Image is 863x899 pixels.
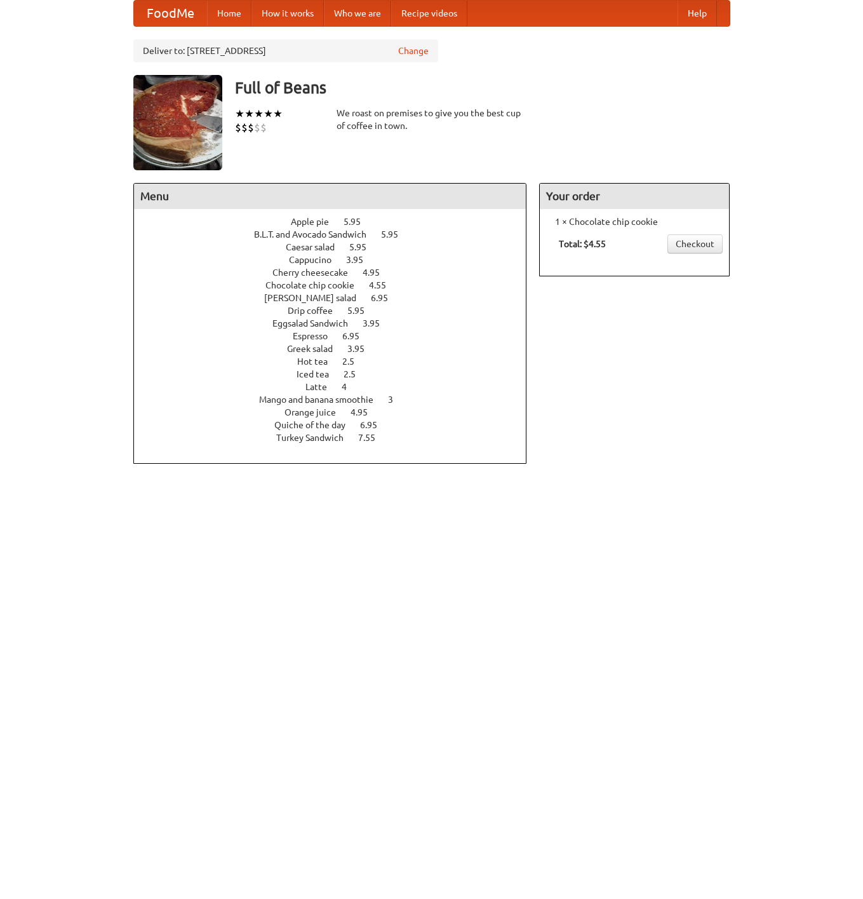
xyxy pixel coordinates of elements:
[337,107,527,132] div: We roast on premises to give you the best cup of coffee in town.
[363,318,392,328] span: 3.95
[391,1,467,26] a: Recipe videos
[284,407,391,417] a: Orange juice 4.95
[254,229,379,240] span: B.L.T. and Avocado Sandwich
[305,382,340,392] span: Latte
[297,356,378,367] a: Hot tea 2.5
[286,242,347,252] span: Caesar salad
[293,331,340,341] span: Espresso
[347,306,377,316] span: 5.95
[297,369,342,379] span: Iced tea
[381,229,411,240] span: 5.95
[288,306,345,316] span: Drip coffee
[133,75,222,170] img: angular.jpg
[276,433,356,443] span: Turkey Sandwich
[363,267,392,278] span: 4.95
[259,395,386,405] span: Mango and banana smoothie
[287,344,345,354] span: Greek salad
[241,121,248,135] li: $
[398,44,429,57] a: Change
[388,395,406,405] span: 3
[286,242,390,252] a: Caesar salad 5.95
[678,1,717,26] a: Help
[342,356,367,367] span: 2.5
[369,280,399,290] span: 4.55
[274,420,401,430] a: Quiche of the day 6.95
[235,107,244,121] li: ★
[349,242,379,252] span: 5.95
[667,234,723,253] a: Checkout
[291,217,342,227] span: Apple pie
[235,121,241,135] li: $
[272,318,361,328] span: Eggsalad Sandwich
[284,407,349,417] span: Orange juice
[274,420,358,430] span: Quiche of the day
[260,121,267,135] li: $
[134,1,207,26] a: FoodMe
[264,107,273,121] li: ★
[342,331,372,341] span: 6.95
[133,39,438,62] div: Deliver to: [STREET_ADDRESS]
[297,369,379,379] a: Iced tea 2.5
[297,356,340,367] span: Hot tea
[289,255,387,265] a: Cappucino 3.95
[272,318,403,328] a: Eggsalad Sandwich 3.95
[265,280,410,290] a: Chocolate chip cookie 4.55
[288,306,388,316] a: Drip coffee 5.95
[265,280,367,290] span: Chocolate chip cookie
[371,293,401,303] span: 6.95
[254,229,422,240] a: B.L.T. and Avocado Sandwich 5.95
[540,184,729,209] h4: Your order
[289,255,344,265] span: Cappucino
[347,344,377,354] span: 3.95
[305,382,370,392] a: Latte 4
[546,215,723,228] li: 1 × Chocolate chip cookie
[346,255,376,265] span: 3.95
[358,433,388,443] span: 7.55
[235,75,730,100] h3: Full of Beans
[207,1,251,26] a: Home
[259,395,417,405] a: Mango and banana smoothie 3
[272,267,403,278] a: Cherry cheesecake 4.95
[324,1,391,26] a: Who we are
[344,369,368,379] span: 2.5
[244,107,254,121] li: ★
[272,267,361,278] span: Cherry cheesecake
[559,239,606,249] b: Total: $4.55
[134,184,526,209] h4: Menu
[344,217,373,227] span: 5.95
[264,293,411,303] a: [PERSON_NAME] salad 6.95
[291,217,384,227] a: Apple pie 5.95
[273,107,283,121] li: ★
[351,407,380,417] span: 4.95
[251,1,324,26] a: How it works
[360,420,390,430] span: 6.95
[293,331,383,341] a: Espresso 6.95
[254,107,264,121] li: ★
[276,433,399,443] a: Turkey Sandwich 7.55
[254,121,260,135] li: $
[287,344,388,354] a: Greek salad 3.95
[264,293,369,303] span: [PERSON_NAME] salad
[248,121,254,135] li: $
[342,382,359,392] span: 4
